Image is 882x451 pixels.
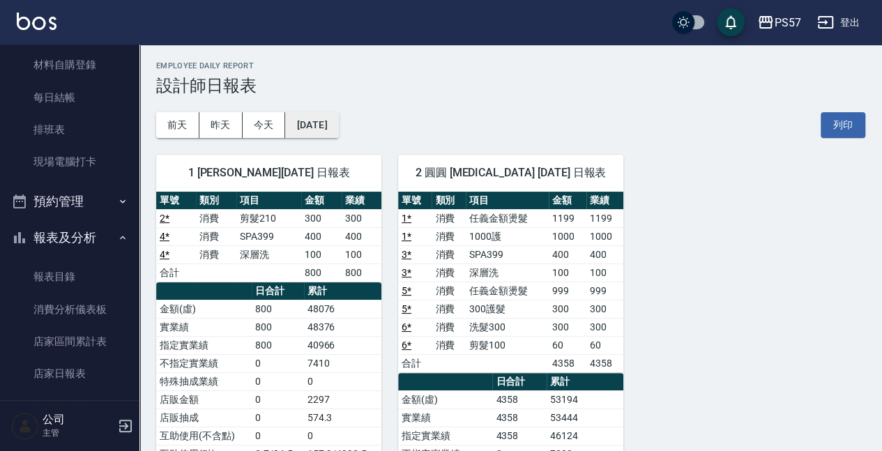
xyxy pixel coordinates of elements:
[432,245,465,263] td: 消費
[6,183,134,220] button: 預約管理
[196,192,236,210] th: 類別
[252,372,303,390] td: 0
[432,263,465,282] td: 消費
[398,427,492,445] td: 指定實業績
[304,390,381,408] td: 2297
[466,263,549,282] td: 深層洗
[549,300,586,318] td: 300
[156,372,252,390] td: 特殊抽成業績
[6,390,134,422] a: 店家排行榜
[549,245,586,263] td: 400
[549,318,586,336] td: 300
[199,112,243,138] button: 昨天
[304,427,381,445] td: 0
[342,245,381,263] td: 100
[156,112,199,138] button: 前天
[774,14,800,31] div: PS57
[492,390,547,408] td: 4358
[252,336,303,354] td: 800
[252,318,303,336] td: 800
[6,82,134,114] a: 每日結帳
[196,245,236,263] td: 消費
[549,263,586,282] td: 100
[466,336,549,354] td: 剪髮100
[821,112,865,138] button: 列印
[6,358,134,390] a: 店家日報表
[586,263,623,282] td: 100
[304,408,381,427] td: 574.3
[432,336,465,354] td: 消費
[586,192,623,210] th: 業績
[6,146,134,178] a: 現場電腦打卡
[466,282,549,300] td: 任義金額燙髮
[304,318,381,336] td: 48376
[586,245,623,263] td: 400
[466,227,549,245] td: 1000護
[156,61,865,70] h2: Employee Daily Report
[156,408,252,427] td: 店販抽成
[6,220,134,256] button: 報表及分析
[236,227,301,245] td: SPA399
[301,192,341,210] th: 金額
[304,300,381,318] td: 48076
[236,209,301,227] td: 剪髮210
[236,192,301,210] th: 項目
[196,227,236,245] td: 消費
[6,114,134,146] a: 排班表
[342,227,381,245] td: 400
[156,192,381,282] table: a dense table
[812,10,865,36] button: 登出
[398,390,492,408] td: 金額(虛)
[432,192,465,210] th: 類別
[285,112,338,138] button: [DATE]
[342,192,381,210] th: 業績
[156,300,252,318] td: 金額(虛)
[547,390,623,408] td: 53194
[466,318,549,336] td: 洗髮300
[549,354,586,372] td: 4358
[304,336,381,354] td: 40966
[415,166,607,180] span: 2 圓圓 [MEDICAL_DATA] [DATE] 日報表
[252,408,303,427] td: 0
[432,282,465,300] td: 消費
[398,192,623,373] table: a dense table
[236,245,301,263] td: 深層洗
[466,300,549,318] td: 300護髮
[11,412,39,440] img: Person
[304,354,381,372] td: 7410
[466,192,549,210] th: 項目
[156,76,865,95] h3: 設計師日報表
[549,192,586,210] th: 金額
[752,8,806,37] button: PS57
[586,300,623,318] td: 300
[342,209,381,227] td: 300
[173,166,365,180] span: 1 [PERSON_NAME][DATE] 日報表
[398,354,432,372] td: 合計
[156,263,196,282] td: 合計
[6,293,134,326] a: 消費分析儀表板
[398,192,432,210] th: 單號
[196,209,236,227] td: 消費
[43,427,114,439] p: 主管
[43,413,114,427] h5: 公司
[398,408,492,427] td: 實業績
[156,390,252,408] td: 店販金額
[549,282,586,300] td: 999
[301,263,341,282] td: 800
[492,427,547,445] td: 4358
[304,282,381,300] th: 累計
[17,13,56,30] img: Logo
[432,318,465,336] td: 消費
[549,209,586,227] td: 1199
[586,336,623,354] td: 60
[301,209,341,227] td: 300
[342,263,381,282] td: 800
[432,209,465,227] td: 消費
[492,373,547,391] th: 日合計
[6,261,134,293] a: 報表目錄
[547,427,623,445] td: 46124
[6,49,134,81] a: 材料自購登錄
[252,300,303,318] td: 800
[252,282,303,300] th: 日合計
[586,209,623,227] td: 1199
